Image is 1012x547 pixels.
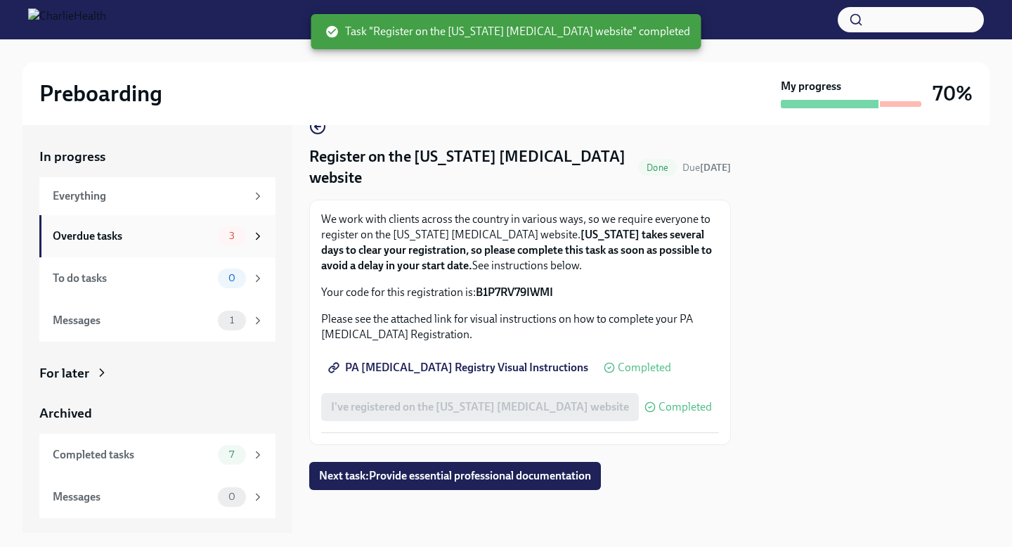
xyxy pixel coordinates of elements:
span: 0 [220,491,244,502]
span: Done [638,162,677,173]
span: 0 [220,273,244,283]
span: 1 [221,315,242,326]
a: Messages0 [39,476,275,518]
div: Completed tasks [53,447,212,463]
div: For later [39,364,89,382]
div: Messages [53,313,212,328]
a: Archived [39,404,275,423]
span: Due [682,162,731,174]
p: We work with clients across the country in various ways, so we require everyone to register on th... [321,212,719,273]
strong: B1P7RV79IWMI [476,285,553,299]
h2: Preboarding [39,79,162,108]
strong: [US_STATE] takes several days to clear your registration, so please complete this task as soon as... [321,228,712,272]
a: To do tasks0 [39,257,275,300]
p: Your code for this registration is: [321,285,719,300]
a: Messages1 [39,300,275,342]
a: Completed tasks7 [39,434,275,476]
div: Messages [53,489,212,505]
h4: Register on the [US_STATE] [MEDICAL_DATA] website [309,146,632,188]
a: For later [39,364,275,382]
strong: [DATE] [700,162,731,174]
span: Task "Register on the [US_STATE] [MEDICAL_DATA] website" completed [325,24,690,39]
a: PA [MEDICAL_DATA] Registry Visual Instructions [321,354,598,382]
button: Next task:Provide essential professional documentation [309,462,601,490]
span: Next task : Provide essential professional documentation [319,469,591,483]
span: August 14th, 2025 09:00 [682,161,731,174]
a: In progress [39,148,275,166]
h3: 70% [933,81,973,106]
strong: My progress [781,79,841,94]
img: CharlieHealth [28,8,106,31]
a: Everything [39,177,275,215]
p: Please see the attached link for visual instructions on how to complete your PA [MEDICAL_DATA] Re... [321,311,719,342]
span: 7 [221,449,242,460]
div: Everything [53,188,246,204]
span: PA [MEDICAL_DATA] Registry Visual Instructions [331,361,588,375]
div: To do tasks [53,271,212,286]
span: 3 [221,231,243,241]
span: Completed [618,362,671,373]
a: Overdue tasks3 [39,215,275,257]
div: Overdue tasks [53,229,212,244]
span: Completed [659,401,712,413]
